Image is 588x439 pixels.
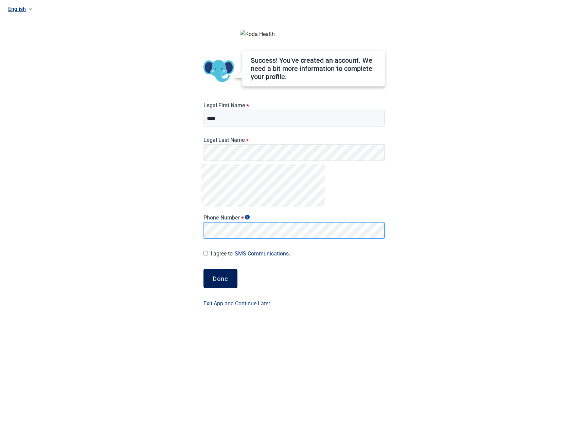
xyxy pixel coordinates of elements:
[203,102,385,109] label: Legal First Name
[203,299,270,308] label: Exit App and Continue Later
[203,56,234,87] img: Koda Elephant
[203,299,270,321] button: Exit App and Continue Later
[233,249,292,258] button: I agree to
[203,214,385,221] label: Phone Number
[203,269,237,288] button: Done
[29,7,32,11] span: down
[251,56,376,81] div: Success! You’ve created an account. We need a bit more information to complete your profile.
[211,249,385,258] label: I agree to
[245,215,250,220] span: Show tooltip
[213,275,228,282] div: Done
[240,30,349,38] img: Koda Health
[5,3,580,15] a: Current language: English
[203,137,385,143] label: Legal Last Name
